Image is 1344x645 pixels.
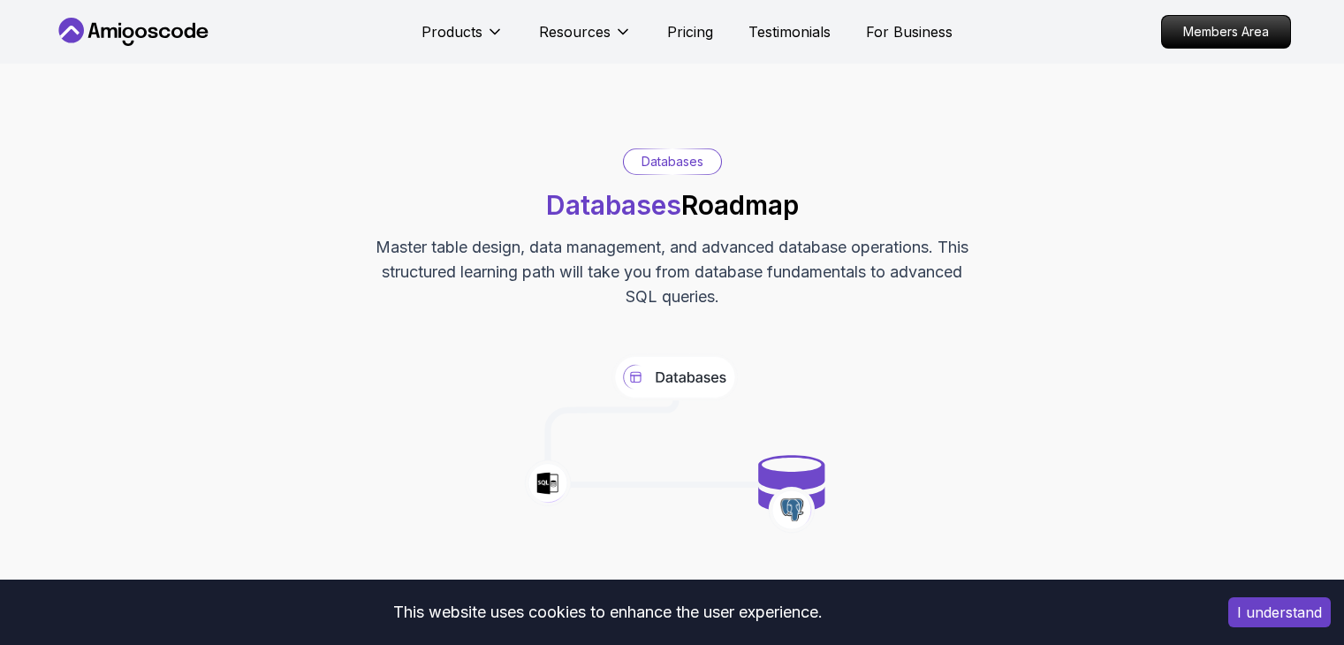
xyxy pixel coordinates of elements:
[539,21,632,57] button: Resources
[546,189,799,221] h1: Roadmap
[376,235,969,309] p: Master table design, data management, and advanced database operations. This structured learning ...
[1234,535,1344,618] iframe: chat widget
[1161,15,1291,49] a: Members Area
[13,593,1202,632] div: This website uses cookies to enhance the user experience.
[546,189,681,221] span: Databases
[421,21,482,42] p: Products
[866,21,953,42] a: For Business
[1228,597,1331,627] button: Accept cookies
[1162,16,1290,48] p: Members Area
[748,21,831,42] a: Testimonials
[624,149,721,174] div: Databases
[421,21,504,57] button: Products
[539,21,611,42] p: Resources
[667,21,713,42] a: Pricing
